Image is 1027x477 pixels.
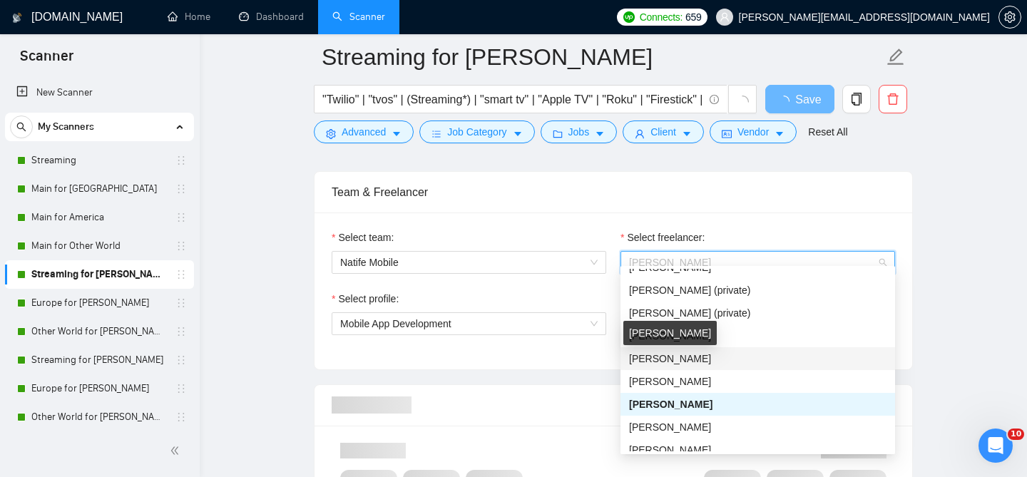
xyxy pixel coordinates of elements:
span: caret-down [682,128,692,139]
span: holder [175,326,187,337]
a: Main for [GEOGRAPHIC_DATA] [31,175,167,203]
span: setting [999,11,1021,23]
span: Jobs [568,124,590,140]
a: Reset All [808,124,847,140]
input: Search Freelance Jobs... [322,91,703,108]
button: search [10,116,33,138]
a: dashboardDashboard [239,11,304,23]
span: Connects: [640,9,683,25]
span: Job Category [447,124,506,140]
span: Scanner [9,46,85,76]
span: Advanced [342,124,386,140]
span: [PERSON_NAME] [629,376,711,387]
span: Save [795,91,821,108]
span: user [635,128,645,139]
span: double-left [170,443,184,458]
a: Europe for [PERSON_NAME] [31,374,167,403]
span: [PERSON_NAME] [629,444,711,456]
span: My Scanners [38,113,94,141]
span: folder [553,128,563,139]
span: [PERSON_NAME] (private) [629,284,750,296]
a: Main for America [31,203,167,232]
span: caret-down [595,128,605,139]
span: Client [650,124,676,140]
button: Save [765,85,834,113]
div: [PERSON_NAME] [623,321,717,345]
input: Scanner name... [322,39,884,75]
span: 10 [1008,429,1024,440]
span: Vendor [737,124,769,140]
span: [PERSON_NAME] [629,421,711,433]
span: user [720,12,730,22]
a: Streaming for [PERSON_NAME] [31,260,167,289]
span: 659 [685,9,701,25]
div: Team & Freelancer [332,172,895,212]
span: Natife Mobile [340,252,598,273]
a: searchScanner [332,11,385,23]
button: barsJob Categorycaret-down [419,120,534,143]
li: New Scanner [5,78,194,107]
a: Streaming for [PERSON_NAME] [31,346,167,374]
a: Other World for [PERSON_NAME] [31,317,167,346]
span: [PERSON_NAME] [629,353,711,364]
img: logo [12,6,22,29]
label: Select team: [332,230,394,245]
span: holder [175,411,187,423]
span: holder [175,183,187,195]
a: setting [998,11,1021,23]
button: setting [998,6,1021,29]
span: caret-down [513,128,523,139]
span: holder [175,240,187,252]
span: setting [326,128,336,139]
a: Streaming [31,146,167,175]
span: loading [736,96,749,108]
button: userClientcaret-down [623,120,704,143]
button: idcardVendorcaret-down [710,120,797,143]
span: search [11,122,32,132]
span: holder [175,155,187,166]
span: idcard [722,128,732,139]
span: holder [175,383,187,394]
span: delete [879,93,906,106]
button: settingAdvancedcaret-down [314,120,414,143]
button: copy [842,85,871,113]
a: New Scanner [16,78,183,107]
span: loading [778,96,795,107]
a: Main for Other World [31,232,167,260]
a: Other World for [PERSON_NAME] [31,403,167,431]
img: upwork-logo.png [623,11,635,23]
span: holder [175,212,187,223]
span: holder [175,354,187,366]
button: folderJobscaret-down [541,120,618,143]
span: [PERSON_NAME] [629,399,712,410]
span: copy [843,93,870,106]
span: edit [887,48,905,66]
label: Select freelancer: [620,230,705,245]
span: caret-down [392,128,402,139]
span: [PERSON_NAME] [629,257,711,268]
span: holder [175,297,187,309]
a: homeHome [168,11,210,23]
a: Europe for [PERSON_NAME] [31,289,167,317]
button: delete [879,85,907,113]
iframe: Intercom live chat [979,429,1013,463]
span: holder [175,269,187,280]
span: info-circle [710,95,719,104]
span: Mobile App Development [340,318,451,329]
span: bars [431,128,441,139]
span: caret-down [775,128,785,139]
span: Select profile: [338,291,399,307]
span: [PERSON_NAME] (private) [629,307,750,319]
